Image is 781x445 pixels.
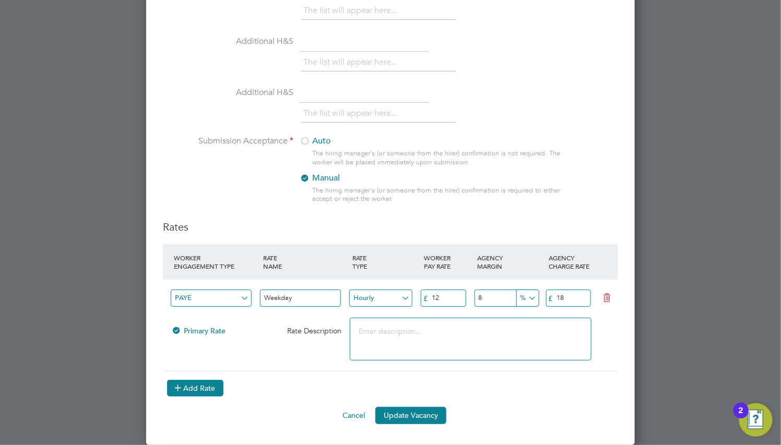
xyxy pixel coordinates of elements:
[475,248,547,275] div: AGENCY MARGIN
[171,326,226,335] span: Primary Rate
[421,292,430,305] div: £
[334,407,373,424] button: Cancel
[421,248,475,275] div: WORKER PAY RATE
[546,290,591,307] input: 0.00
[475,290,538,307] input: 0.00
[167,380,223,396] button: Add Rate
[350,248,421,275] div: RATE TYPE
[303,55,402,69] li: The list will appear here...
[300,173,430,184] label: Manual
[261,248,350,275] div: RATE NAME
[312,149,566,167] div: The hiring manager's (or someone from the hirer) confirmation is not required. The worker will be...
[547,248,600,275] div: AGENCY CHARGE RATE
[421,290,466,307] input: 0.00
[287,326,341,335] span: Rate Description
[163,136,293,147] label: Submission Acceptance
[312,186,566,204] div: The hiring manager's (or someone from the hirer) confirmation is required to either accept or rej...
[303,4,402,18] li: The list will appear here...
[171,248,261,275] div: WORKER ENGAGEMENT TYPE
[300,136,430,147] label: Auto
[171,290,252,307] input: Select one
[547,292,555,305] div: £
[163,36,293,47] label: Additional H&S
[163,220,618,234] h3: Rates
[516,290,539,307] input: Search for...
[349,290,412,307] input: Select one
[163,87,293,98] label: Additional H&S
[375,407,446,424] button: Update Vacancy
[303,106,402,121] li: The list will appear here...
[260,290,341,307] input: Enter rate name...
[739,411,743,424] div: 2
[739,403,773,437] button: Open Resource Center, 2 new notifications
